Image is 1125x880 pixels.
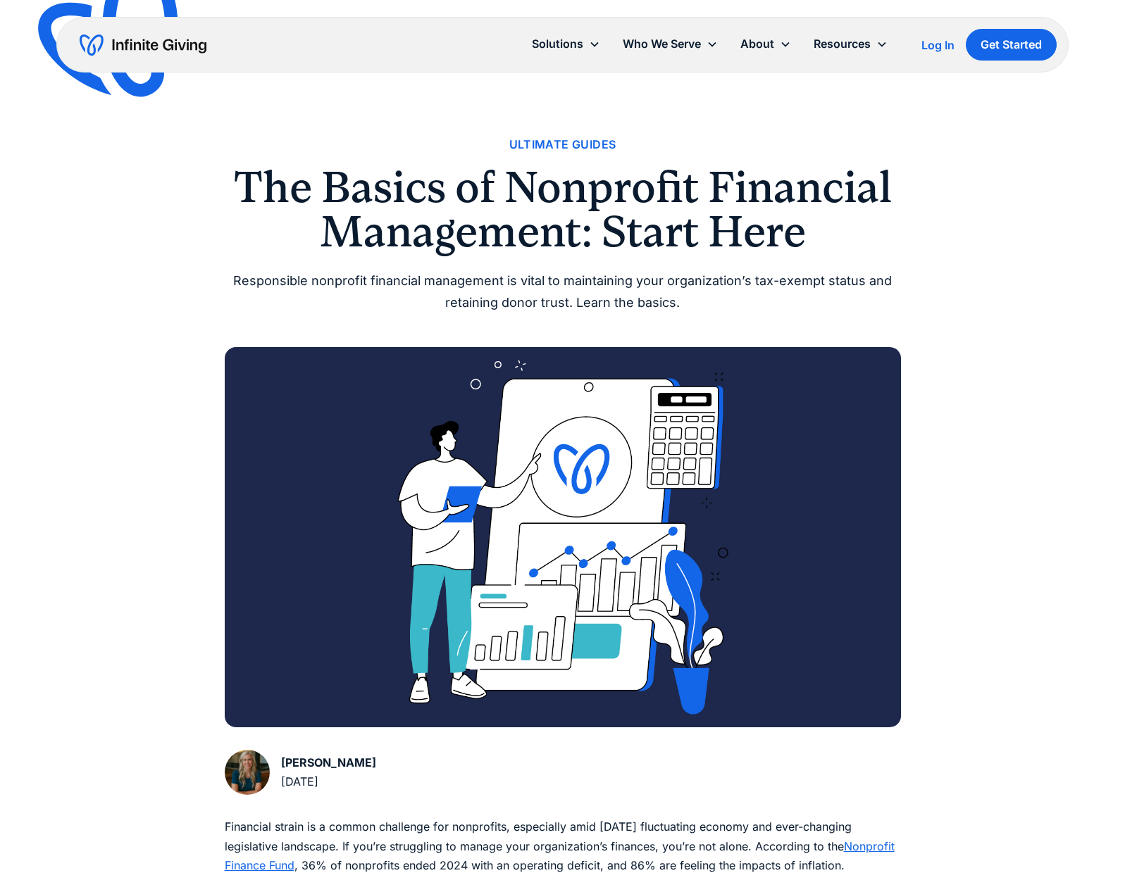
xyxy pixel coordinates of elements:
[225,165,901,253] h1: The Basics of Nonprofit Financial Management: Start Here
[521,29,611,59] div: Solutions
[966,29,1057,61] a: Get Started
[623,34,701,54] div: Who We Serve
[921,39,955,51] div: Log In
[225,839,895,872] a: Nonprofit Finance Fund
[814,34,871,54] div: Resources
[281,753,376,772] div: [PERSON_NAME]
[80,34,206,56] a: home
[611,29,729,59] div: Who We Serve
[281,772,376,791] div: [DATE]
[921,37,955,54] a: Log In
[729,29,802,59] div: About
[532,34,583,54] div: Solutions
[225,270,901,313] div: Responsible nonprofit financial management is vital to maintaining your organization’s tax-exempt...
[802,29,899,59] div: Resources
[509,135,616,154] a: Ultimate Guides
[740,34,774,54] div: About
[225,750,376,795] a: [PERSON_NAME][DATE]
[225,817,901,875] p: Financial strain is a common challenge for nonprofits, especially amid [DATE] fluctuating economy...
